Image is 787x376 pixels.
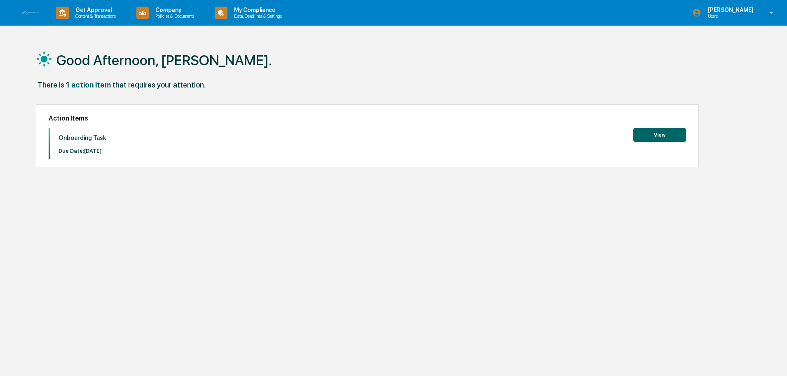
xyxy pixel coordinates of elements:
[633,128,686,142] button: View
[112,80,206,89] div: that requires your attention.
[59,134,106,142] p: Onboarding Task
[56,52,272,69] h1: Good Afternoon, [PERSON_NAME].
[69,13,120,19] p: Content & Transactions
[49,114,686,122] h2: Action Items
[66,80,111,89] div: 1 action item
[37,80,64,89] div: There is
[633,130,686,138] a: View
[227,13,286,19] p: Data, Deadlines & Settings
[59,148,106,154] p: Due Date: [DATE]
[149,13,198,19] p: Policies & Documents
[20,11,40,15] img: logo
[149,7,198,13] p: Company
[69,7,120,13] p: Get Approval
[701,7,758,13] p: [PERSON_NAME]
[701,13,758,19] p: Users
[227,7,286,13] p: My Compliance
